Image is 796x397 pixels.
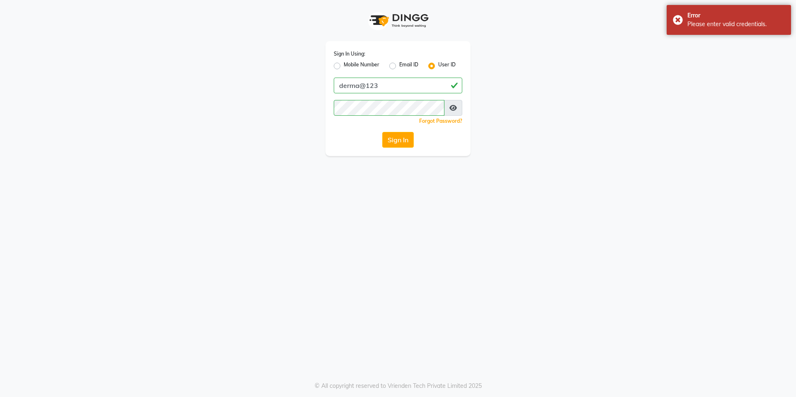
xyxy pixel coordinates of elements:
a: Forgot Password? [419,118,462,124]
label: Email ID [399,61,418,71]
input: Username [334,78,462,93]
label: Mobile Number [344,61,379,71]
button: Sign In [382,132,414,148]
div: Error [687,11,785,20]
div: Please enter valid credentials. [687,20,785,29]
img: logo1.svg [365,8,431,33]
input: Username [334,100,444,116]
label: User ID [438,61,456,71]
label: Sign In Using: [334,50,365,58]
